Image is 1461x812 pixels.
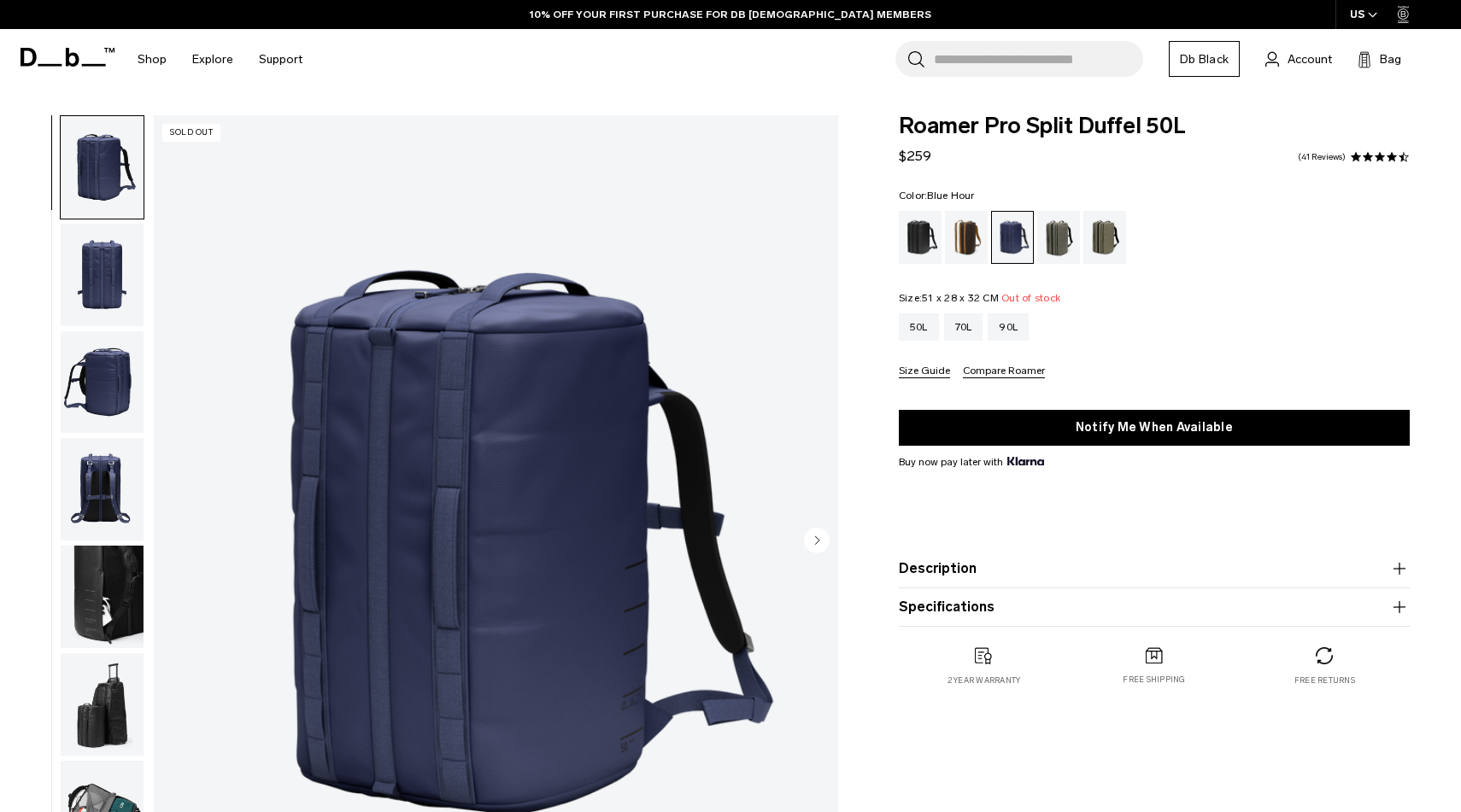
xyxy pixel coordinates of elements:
a: Blue Hour [991,211,1034,264]
a: Mash Green [1083,211,1126,264]
button: Roamer Pro Split Duffel 50L Blue Hour [60,115,144,219]
legend: Color: [899,190,975,201]
span: $259 [899,148,931,164]
img: Roamer Pro Split Duffel 50L Blue Hour [61,331,144,434]
span: Out of stock [1001,292,1060,304]
img: Roamer Pro Split Duffel 50L Blue Hour [61,116,144,219]
img: {"height" => 20, "alt" => "Klarna"} [1007,457,1044,465]
span: Bag [1380,50,1401,68]
button: Notify Me When Available [899,410,1410,446]
p: 2 year warranty [948,675,1021,686]
p: Sold Out [162,124,220,142]
span: Account [1288,50,1332,68]
a: 41 reviews [1298,153,1346,161]
a: Support [259,29,302,90]
legend: Size: [899,293,1060,303]
a: 70L [944,313,983,341]
a: 10% OFF YOUR FIRST PURCHASE FOR DB [DEMOGRAPHIC_DATA] MEMBERS [530,7,931,22]
button: Description [899,558,1410,579]
button: Specifications [899,597,1410,617]
span: Roamer Pro Split Duffel 50L [899,115,1410,137]
a: Account [1265,49,1332,69]
a: Shop [138,29,167,90]
img: Roamer Pro Split Duffel 50L Blue Hour [61,438,144,540]
button: Bag [1358,49,1401,69]
button: Compare Roamer [963,365,1045,378]
p: Free shipping [1123,674,1185,686]
a: 50L [899,313,939,341]
button: Roamer Pro Split Duffel 50L Blue Hour [60,545,144,649]
button: Roamer Pro Split Duffel 50L Blue Hour [60,330,144,435]
img: Roamer Pro Split Duffel 50L Blue Hour [61,224,144,326]
a: Db Black [1169,41,1240,77]
a: Explore [192,29,233,90]
span: Buy now pay later with [899,454,1044,470]
button: Size Guide [899,365,950,378]
a: 90L [988,313,1029,341]
nav: Main Navigation [125,29,315,90]
a: Forest Green [1037,211,1080,264]
button: Next slide [804,528,830,557]
span: 51 x 28 x 32 CM [922,292,999,304]
button: Roamer Pro Split Duffel 50L Blue Hour [60,652,144,757]
span: Blue Hour [927,190,974,202]
img: Roamer Pro Split Duffel 50L Blue Hour [61,653,144,756]
img: Roamer Pro Split Duffel 50L Blue Hour [61,546,144,648]
a: Cappuccino [945,211,988,264]
a: Black Out [899,211,942,264]
button: Roamer Pro Split Duffel 50L Blue Hour [60,223,144,327]
p: Free returns [1294,675,1355,686]
button: Roamer Pro Split Duffel 50L Blue Hour [60,437,144,541]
